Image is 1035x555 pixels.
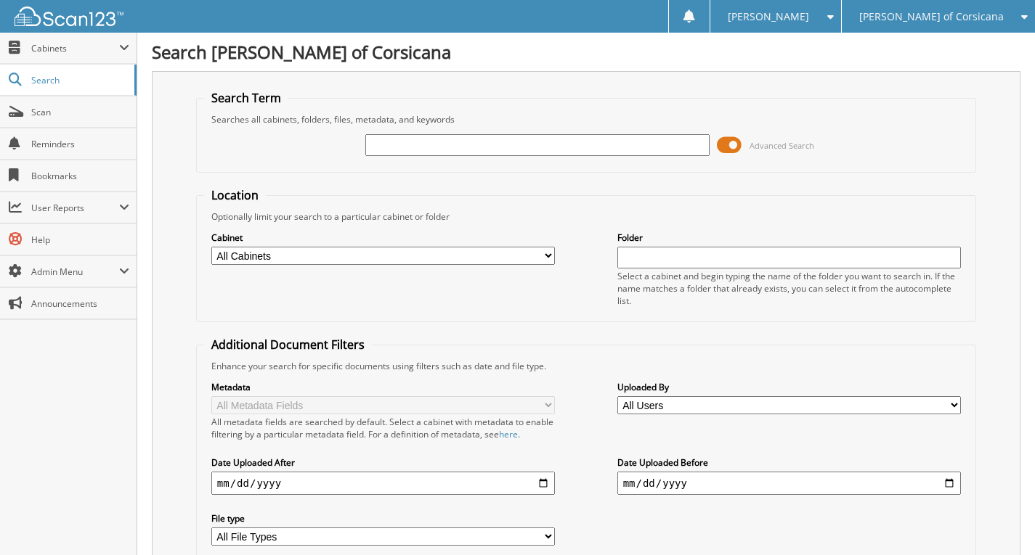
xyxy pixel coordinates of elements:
[31,42,119,54] span: Cabinets
[31,266,119,278] span: Admin Menu
[211,456,556,469] label: Date Uploaded After
[211,231,556,244] label: Cabinet
[204,113,968,126] div: Searches all cabinets, folders, files, metadata, and keywords
[15,7,123,26] img: scan123-logo-white.svg
[617,231,962,244] label: Folder
[499,428,518,440] a: here
[204,337,372,353] legend: Additional Document Filters
[750,140,814,151] span: Advanced Search
[31,297,129,310] span: Announcements
[204,360,968,372] div: Enhance your search for specific documents using filters such as date and file type.
[617,270,962,307] div: Select a cabinet and begin typing the name of the folder you want to search in. If the name match...
[204,210,968,223] div: Optionally limit your search to a particular cabinet or folder
[31,74,127,86] span: Search
[31,170,129,182] span: Bookmarks
[859,12,1004,21] span: [PERSON_NAME] of Corsicana
[204,90,288,106] legend: Search Term
[617,381,962,393] label: Uploaded By
[211,416,556,440] div: All metadata fields are searched by default. Select a cabinet with metadata to enable filtering b...
[211,472,556,495] input: start
[31,202,119,214] span: User Reports
[617,456,962,469] label: Date Uploaded Before
[204,187,266,203] legend: Location
[617,472,962,495] input: end
[211,381,556,393] label: Metadata
[31,234,129,246] span: Help
[211,512,556,525] label: File type
[31,106,129,118] span: Scan
[152,40,1020,64] h1: Search [PERSON_NAME] of Corsicana
[31,138,129,150] span: Reminders
[728,12,809,21] span: [PERSON_NAME]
